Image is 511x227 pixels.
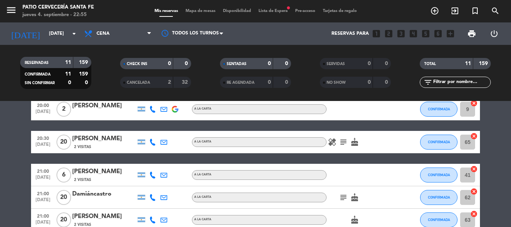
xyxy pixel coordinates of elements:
i: looks_6 [433,29,443,39]
strong: 0 [285,80,290,85]
i: arrow_drop_down [70,29,79,38]
i: cake [350,138,359,147]
span: 20 [56,135,71,150]
span: CONFIRMADA [428,107,450,111]
span: A LA CARTA [194,107,211,110]
span: Lista de Espera [255,9,291,13]
strong: 159 [79,71,89,77]
span: A LA CARTA [194,173,211,176]
span: Disponibilidad [219,9,255,13]
i: cancel [470,99,478,107]
span: 2 [56,102,71,117]
span: RESERVADAS [25,61,49,65]
strong: 0 [68,80,71,85]
span: SERVIDAS [327,62,345,66]
i: exit_to_app [450,6,459,15]
span: Reservas para [331,31,369,36]
i: cake [350,215,359,224]
span: CONFIRMADA [428,173,450,177]
button: CONFIRMADA [420,102,458,117]
strong: 159 [479,61,489,66]
i: looks_one [371,29,381,39]
i: cancel [470,188,478,195]
strong: 32 [182,80,189,85]
span: 2 Visitas [74,144,91,150]
span: Pre-acceso [291,9,319,13]
span: Tarjetas de regalo [319,9,361,13]
div: Damiáncastro [72,189,136,199]
div: [PERSON_NAME] [72,134,136,144]
span: 20:30 [34,134,52,142]
span: fiber_manual_record [286,6,291,10]
span: A LA CARTA [194,196,211,199]
strong: 0 [185,61,189,66]
i: add_box [446,29,455,39]
span: TOTAL [424,62,436,66]
span: A LA CARTA [194,218,211,221]
strong: 0 [268,61,271,66]
strong: 0 [368,80,371,85]
i: subject [339,193,348,202]
strong: 11 [65,60,71,65]
strong: 0 [268,80,271,85]
span: NO SHOW [327,81,346,85]
i: healing [328,138,337,147]
span: 21:00 [34,166,52,175]
button: CONFIRMADA [420,190,458,205]
i: turned_in_not [471,6,480,15]
i: [DATE] [6,25,45,42]
div: LOG OUT [483,22,505,45]
span: CHECK INS [127,62,147,66]
div: [PERSON_NAME] [72,212,136,221]
span: RE AGENDADA [227,81,254,85]
div: Patio Cervecería Santa Fe [22,4,94,11]
span: Cena [97,31,110,36]
strong: 11 [65,71,71,77]
span: SENTADAS [227,62,247,66]
i: power_settings_new [490,29,499,38]
button: CONFIRMADA [420,168,458,182]
i: looks_3 [396,29,406,39]
i: filter_list [423,78,432,87]
div: [PERSON_NAME] [72,101,136,111]
i: cancel [470,132,478,140]
strong: 2 [168,80,171,85]
span: 20:00 [34,101,52,109]
strong: 0 [285,61,290,66]
strong: 11 [465,61,471,66]
span: A LA CARTA [194,140,211,143]
div: jueves 4. septiembre - 22:55 [22,11,94,19]
span: 21:00 [34,189,52,197]
span: CONFIRMADA [428,218,450,222]
i: cancel [470,210,478,218]
span: [DATE] [34,109,52,118]
span: 21:00 [34,211,52,220]
input: Filtrar por nombre... [432,78,490,86]
i: subject [339,138,348,147]
span: Mis reservas [151,9,182,13]
span: [DATE] [34,142,52,151]
i: search [491,6,500,15]
span: 6 [56,168,71,182]
i: add_circle_outline [430,6,439,15]
strong: 0 [385,80,389,85]
span: [DATE] [34,197,52,206]
strong: 0 [85,80,89,85]
i: menu [6,4,17,16]
span: 2 Visitas [74,177,91,183]
span: CONFIRMADA [428,140,450,144]
i: looks_5 [421,29,431,39]
strong: 0 [368,61,371,66]
span: [DATE] [34,175,52,184]
div: [PERSON_NAME] [72,167,136,177]
strong: 0 [385,61,389,66]
span: CONFIRMADA [428,195,450,199]
span: 20 [56,190,71,205]
img: google-logo.png [172,106,178,113]
span: print [467,29,476,38]
button: menu [6,4,17,18]
span: CANCELADA [127,81,150,85]
span: SIN CONFIRMAR [25,81,55,85]
span: Mapa de mesas [182,9,219,13]
button: CONFIRMADA [420,135,458,150]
